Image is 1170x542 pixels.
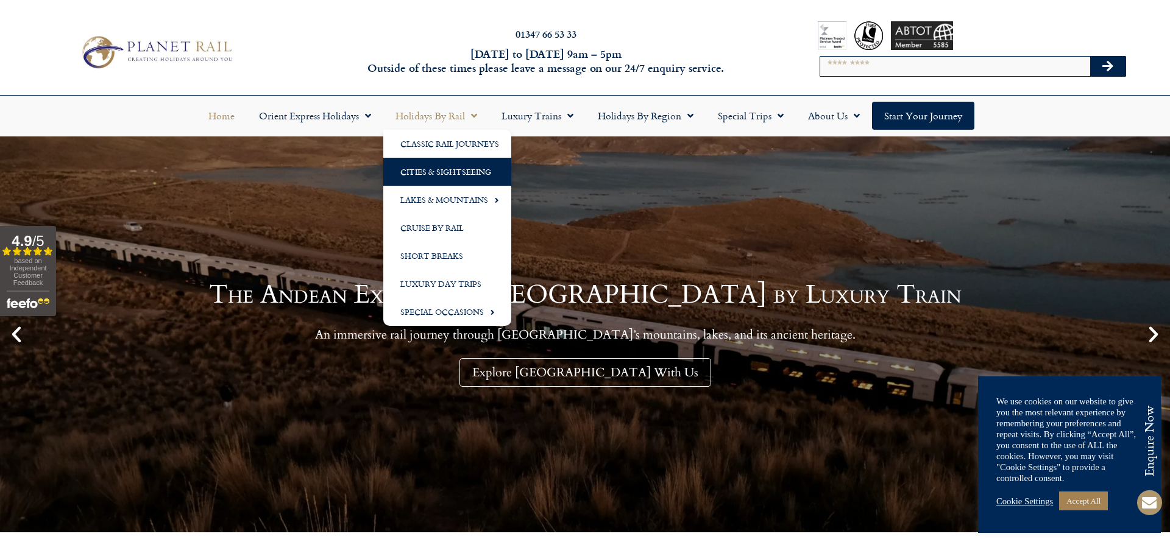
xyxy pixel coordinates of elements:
[516,27,576,41] a: 01347 66 53 33
[383,102,489,130] a: Holidays by Rail
[6,102,1164,130] nav: Menu
[383,158,511,186] a: Cities & Sightseeing
[209,327,962,342] p: An immersive rail journey through [GEOGRAPHIC_DATA]’s mountains, lakes, and its ancient heritage.
[247,102,383,130] a: Orient Express Holidays
[383,242,511,270] a: Short Breaks
[383,214,511,242] a: Cruise by Rail
[383,298,511,326] a: Special Occasions
[1090,57,1126,76] button: Search
[459,358,711,387] a: Explore [GEOGRAPHIC_DATA] With Us
[209,282,962,308] h1: The Andean Explorer - [GEOGRAPHIC_DATA] by Luxury Train
[996,496,1053,507] a: Cookie Settings
[315,47,777,76] h6: [DATE] to [DATE] 9am – 5pm Outside of these times please leave a message on our 24/7 enquiry serv...
[383,130,511,326] ul: Holidays by Rail
[706,102,796,130] a: Special Trips
[872,102,974,130] a: Start your Journey
[996,396,1143,484] div: We use cookies on our website to give you the most relevant experience by remembering your prefer...
[383,270,511,298] a: Luxury Day Trips
[76,32,236,72] img: Planet Rail Train Holidays Logo
[1143,324,1164,345] div: Next slide
[796,102,872,130] a: About Us
[1059,491,1108,510] a: Accept All
[586,102,706,130] a: Holidays by Region
[383,186,511,214] a: Lakes & Mountains
[489,102,586,130] a: Luxury Trains
[6,324,27,345] div: Previous slide
[383,130,511,158] a: Classic Rail Journeys
[196,102,247,130] a: Home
